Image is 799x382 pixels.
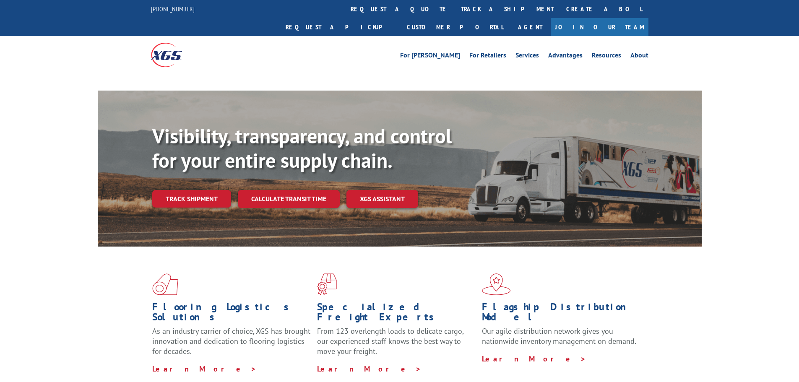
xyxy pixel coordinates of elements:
[469,52,506,61] a: For Retailers
[317,326,476,364] p: From 123 overlength loads to delicate cargo, our experienced staff knows the best way to move you...
[151,5,195,13] a: [PHONE_NUMBER]
[317,302,476,326] h1: Specialized Freight Experts
[346,190,418,208] a: XGS ASSISTANT
[152,302,311,326] h1: Flooring Logistics Solutions
[548,52,583,61] a: Advantages
[400,52,460,61] a: For [PERSON_NAME]
[482,354,586,364] a: Learn More >
[401,18,510,36] a: Customer Portal
[152,123,452,173] b: Visibility, transparency, and control for your entire supply chain.
[317,364,422,374] a: Learn More >
[551,18,648,36] a: Join Our Team
[152,326,310,356] span: As an industry carrier of choice, XGS has brought innovation and dedication to flooring logistics...
[482,302,640,326] h1: Flagship Distribution Model
[510,18,551,36] a: Agent
[515,52,539,61] a: Services
[279,18,401,36] a: Request a pickup
[630,52,648,61] a: About
[482,273,511,295] img: xgs-icon-flagship-distribution-model-red
[482,326,636,346] span: Our agile distribution network gives you nationwide inventory management on demand.
[317,273,337,295] img: xgs-icon-focused-on-flooring-red
[592,52,621,61] a: Resources
[152,273,178,295] img: xgs-icon-total-supply-chain-intelligence-red
[152,190,231,208] a: Track shipment
[238,190,340,208] a: Calculate transit time
[152,364,257,374] a: Learn More >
